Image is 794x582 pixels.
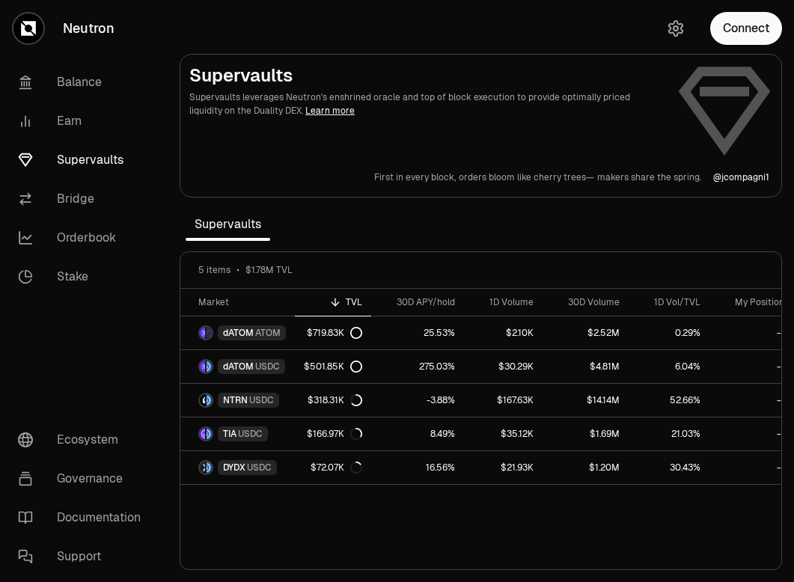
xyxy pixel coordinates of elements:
a: $30.29K [464,350,543,383]
h2: Supervaults [189,64,665,88]
a: 8.49% [371,417,464,450]
a: DYDX LogoUSDC LogoDYDXUSDC [180,451,295,484]
a: $1.69M [543,417,629,450]
img: DYDX Logo [200,462,205,474]
a: First in every block,orders bloom like cherry trees—makers share the spring. [374,171,701,183]
a: dATOM LogoUSDC LogodATOMUSDC [180,350,295,383]
a: 275.03% [371,350,464,383]
img: ATOM Logo [207,327,212,339]
a: 6.04% [629,350,709,383]
div: $318.31K [308,394,362,406]
span: 5 items [198,264,230,276]
p: Supervaults leverages Neutron's enshrined oracle and top of block execution to provide optimally ... [189,91,665,117]
a: $166.97K [295,417,371,450]
a: $21.93K [464,451,543,484]
div: 1D Vol/TVL [638,296,700,308]
div: 30D Volume [552,296,620,308]
img: dATOM Logo [200,361,205,373]
a: Bridge [6,180,162,218]
div: My Position [718,296,784,308]
a: Ecosystem [6,420,162,459]
span: $1.78M TVL [245,264,293,276]
a: 30.43% [629,451,709,484]
a: 52.66% [629,384,709,417]
div: $719.83K [307,327,362,339]
a: -3.88% [371,384,464,417]
a: Learn more [305,105,355,117]
a: $318.31K [295,384,371,417]
a: Support [6,537,162,576]
span: DYDX [223,462,245,474]
a: 16.56% [371,451,464,484]
a: $14.14M [543,384,629,417]
p: @ jcompagni1 [713,171,769,183]
a: 25.53% [371,316,464,349]
span: TIA [223,428,236,440]
a: TIA LogoUSDC LogoTIAUSDC [180,417,295,450]
a: $1.20M [543,451,629,484]
a: Stake [6,257,162,296]
a: Balance [6,63,162,102]
span: USDC [238,428,263,440]
span: NTRN [223,394,248,406]
img: USDC Logo [207,462,212,474]
a: @jcompagni1 [713,171,769,183]
p: orders bloom like cherry trees— [459,171,594,183]
a: Orderbook [6,218,162,257]
a: $2.10K [464,316,543,349]
div: $166.97K [307,428,362,440]
p: makers share the spring. [597,171,701,183]
span: Supervaults [186,209,270,239]
div: TVL [304,296,362,308]
a: $2.52M [543,316,629,349]
a: Earn [6,102,162,141]
img: USDC Logo [207,361,212,373]
a: NTRN LogoUSDC LogoNTRNUSDC [180,384,295,417]
img: TIA Logo [200,428,205,440]
a: 21.03% [629,417,709,450]
span: USDC [249,394,274,406]
span: ATOM [255,327,281,339]
span: dATOM [223,327,254,339]
p: First in every block, [374,171,456,183]
a: $4.81M [543,350,629,383]
img: USDC Logo [207,428,212,440]
a: $719.83K [295,316,371,349]
div: $501.85K [304,361,362,373]
a: $167.63K [464,384,543,417]
a: 0.29% [629,316,709,349]
span: dATOM [223,361,254,373]
a: $35.12K [464,417,543,450]
img: NTRN Logo [200,394,205,406]
div: $72.07K [311,462,362,474]
a: dATOM LogoATOM LogodATOMATOM [180,316,295,349]
div: Market [198,296,286,308]
img: USDC Logo [207,394,212,406]
a: Supervaults [6,141,162,180]
div: 1D Volume [473,296,534,308]
a: Governance [6,459,162,498]
span: USDC [247,462,272,474]
button: Connect [710,12,782,45]
a: $501.85K [295,350,371,383]
span: USDC [255,361,280,373]
img: dATOM Logo [200,327,205,339]
a: $72.07K [295,451,371,484]
a: Documentation [6,498,162,537]
div: 30D APY/hold [380,296,455,308]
